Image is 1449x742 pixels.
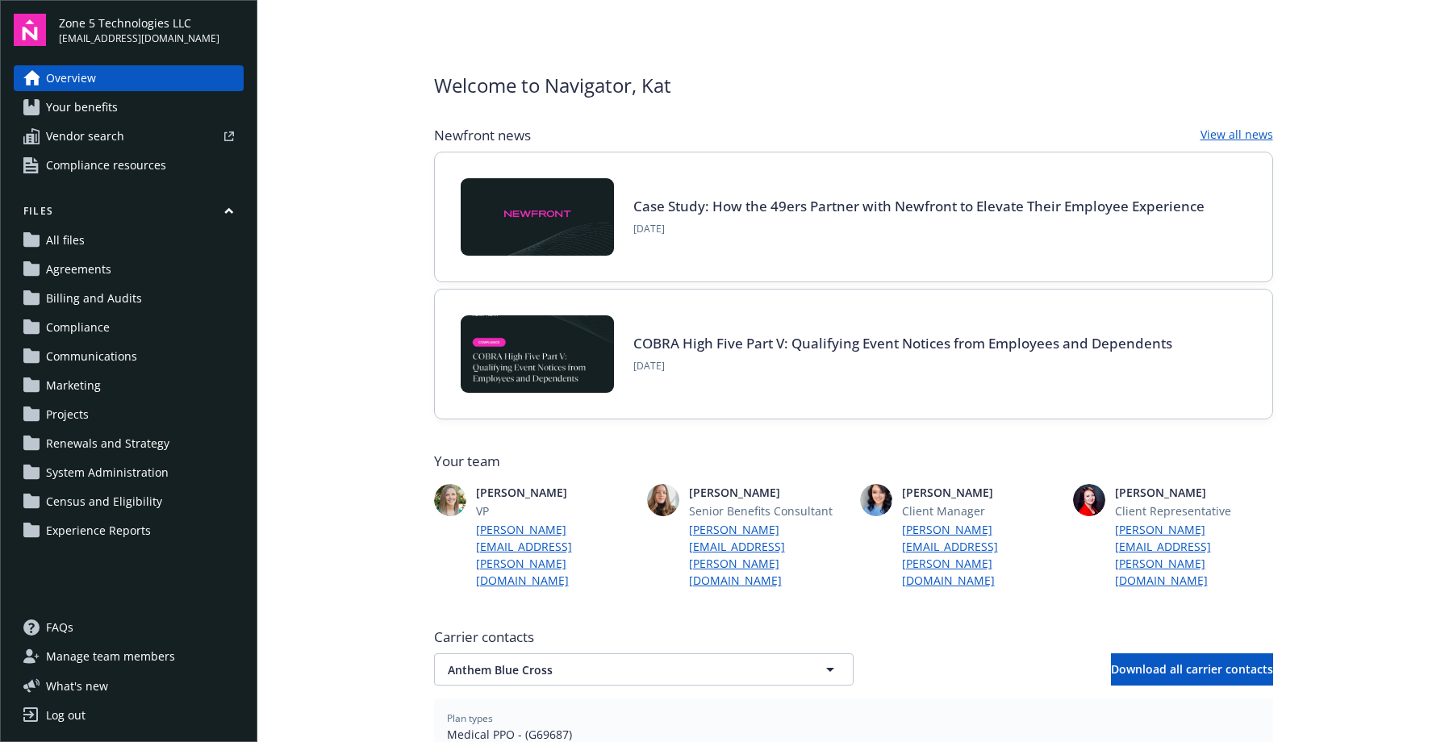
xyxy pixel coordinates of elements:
a: [PERSON_NAME][EMAIL_ADDRESS][PERSON_NAME][DOMAIN_NAME] [689,521,847,589]
a: Communications [14,344,244,369]
span: [EMAIL_ADDRESS][DOMAIN_NAME] [59,31,219,46]
a: Your benefits [14,94,244,120]
span: Zone 5 Technologies LLC [59,15,219,31]
span: [PERSON_NAME] [1115,484,1273,501]
span: Your team [434,452,1273,471]
a: All files [14,227,244,253]
a: [PERSON_NAME][EMAIL_ADDRESS][PERSON_NAME][DOMAIN_NAME] [1115,521,1273,589]
span: Agreements [46,256,111,282]
a: Manage team members [14,644,244,669]
span: Client Representative [1115,502,1273,519]
a: Compliance [14,315,244,340]
img: photo [647,484,679,516]
span: Compliance [46,315,110,340]
span: Census and Eligibility [46,489,162,515]
a: Case Study: How the 49ers Partner with Newfront to Elevate Their Employee Experience [633,197,1205,215]
a: Vendor search [14,123,244,149]
a: COBRA High Five Part V: Qualifying Event Notices from Employees and Dependents [633,334,1172,352]
span: Experience Reports [46,518,151,544]
span: Projects [46,402,89,427]
a: Projects [14,402,244,427]
a: FAQs [14,615,244,640]
span: [DATE] [633,359,1172,373]
a: Renewals and Strategy [14,431,244,456]
span: Communications [46,344,137,369]
span: Billing and Audits [46,286,142,311]
span: Client Manager [902,502,1060,519]
button: What's new [14,677,134,694]
img: photo [434,484,466,516]
span: Marketing [46,373,101,398]
span: Download all carrier contacts [1111,661,1273,677]
span: VP [476,502,634,519]
button: Zone 5 Technologies LLC[EMAIL_ADDRESS][DOMAIN_NAME] [59,14,244,46]
span: [DATE] [633,222,1205,236]
img: photo [860,484,892,516]
span: All files [46,227,85,253]
span: Carrier contacts [434,627,1273,647]
button: Anthem Blue Cross [434,653,854,686]
span: Vendor search [46,123,124,149]
span: Plan types [447,711,1260,726]
a: Overview [14,65,244,91]
span: [PERSON_NAME] [689,484,847,501]
div: Log out [46,702,86,728]
span: Newfront news [434,126,531,145]
a: Marketing [14,373,244,398]
a: Census and Eligibility [14,489,244,515]
span: Anthem Blue Cross [448,661,783,678]
a: Compliance resources [14,152,244,178]
a: Agreements [14,256,244,282]
span: Compliance resources [46,152,166,178]
span: Manage team members [46,644,175,669]
span: Renewals and Strategy [46,431,169,456]
span: Senior Benefits Consultant [689,502,847,519]
span: Overview [46,65,96,91]
span: Welcome to Navigator , Kat [434,71,671,100]
span: System Administration [46,460,169,486]
img: BLOG-Card Image - Compliance - COBRA High Five Pt 5 - 09-11-25.jpg [461,315,614,393]
span: [PERSON_NAME] [476,484,634,501]
a: System Administration [14,460,244,486]
span: [PERSON_NAME] [902,484,1060,501]
a: View all news [1201,126,1273,145]
span: What ' s new [46,677,108,694]
button: Download all carrier contacts [1111,653,1273,686]
img: navigator-logo.svg [14,14,46,46]
a: [PERSON_NAME][EMAIL_ADDRESS][PERSON_NAME][DOMAIN_NAME] [476,521,634,589]
img: photo [1073,484,1105,516]
img: Case Study: How the 49ers Partner with Newfront to Elevate Their Employee Experience [461,178,614,256]
a: [PERSON_NAME][EMAIL_ADDRESS][PERSON_NAME][DOMAIN_NAME] [902,521,1060,589]
button: Files [14,204,244,224]
span: Your benefits [46,94,118,120]
a: Experience Reports [14,518,244,544]
a: Billing and Audits [14,286,244,311]
span: FAQs [46,615,73,640]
